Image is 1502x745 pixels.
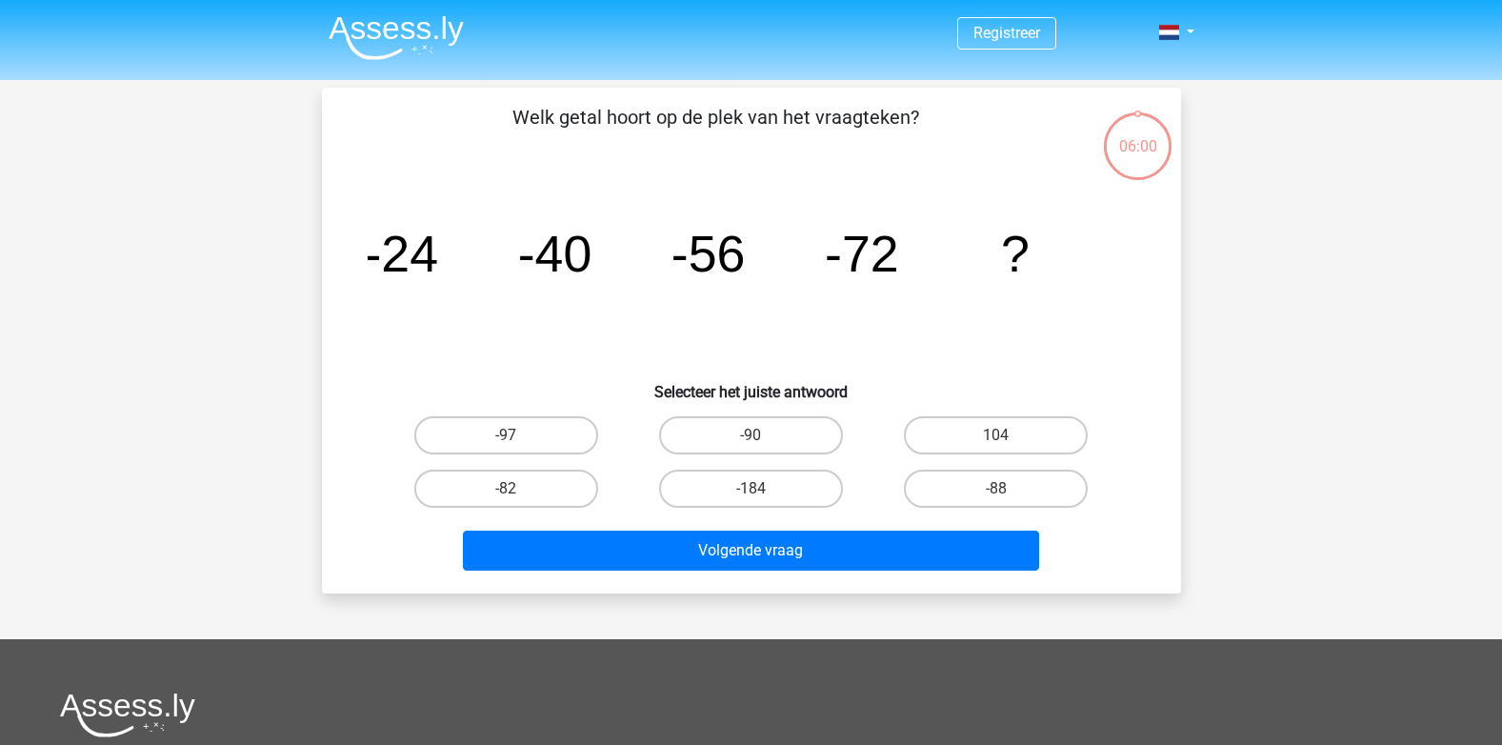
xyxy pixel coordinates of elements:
label: -184 [659,470,843,508]
tspan: ? [1001,225,1030,282]
h6: Selecteer het juiste antwoord [352,368,1151,401]
label: -82 [414,470,598,508]
label: -88 [904,470,1088,508]
div: 06:00 [1102,111,1173,158]
label: -90 [659,416,843,454]
a: Registreer [973,24,1040,42]
tspan: -56 [671,225,745,282]
label: 104 [904,416,1088,454]
tspan: -24 [364,225,438,282]
button: Volgende vraag [463,531,1039,571]
img: Assessly logo [60,693,195,737]
p: Welk getal hoort op de plek van het vraagteken? [352,103,1079,160]
img: Assessly [329,15,464,60]
tspan: -40 [517,225,591,282]
label: -97 [414,416,598,454]
tspan: -72 [825,225,899,282]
